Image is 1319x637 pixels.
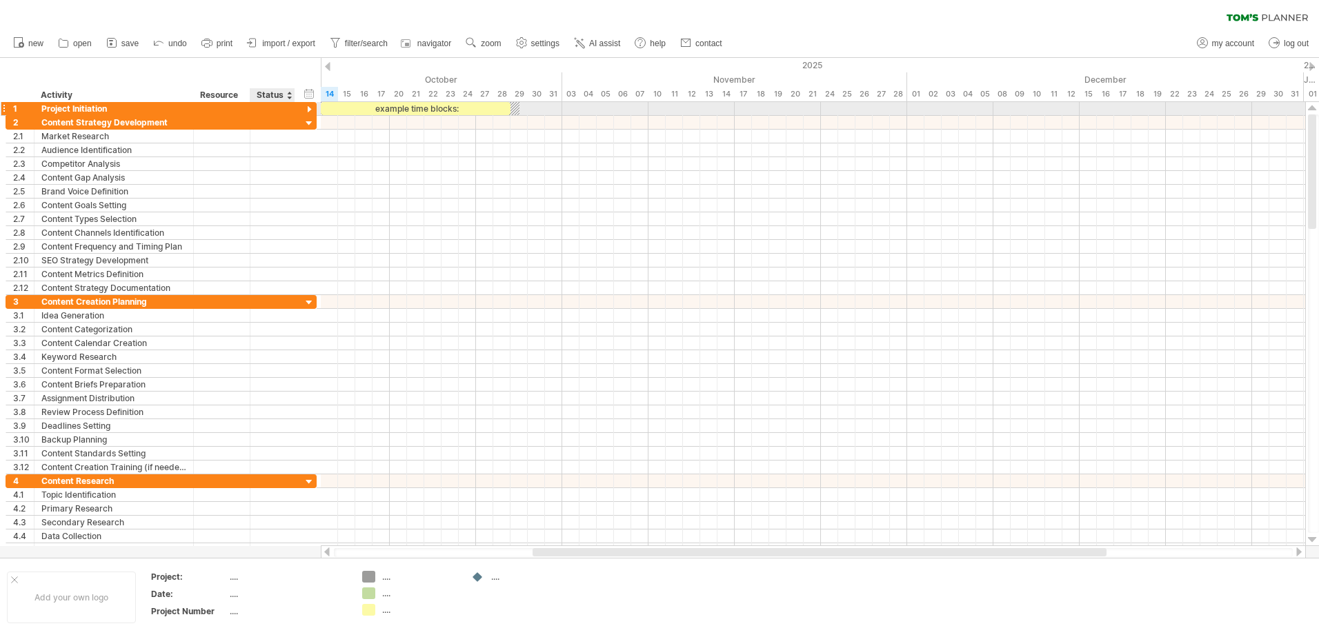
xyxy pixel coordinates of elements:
[735,87,752,101] div: Monday, 17 November 2025
[41,185,186,198] div: Brand Voice Definition
[200,88,242,102] div: Resource
[13,295,34,308] div: 3
[695,39,722,48] span: contact
[1265,34,1313,52] a: log out
[1212,39,1254,48] span: my account
[13,447,34,460] div: 3.11
[513,34,564,52] a: settings
[41,295,186,308] div: Content Creation Planning
[1011,87,1028,101] div: Tuesday, 9 December 2025
[13,116,34,129] div: 2
[476,87,493,101] div: Monday, 27 October 2025
[13,323,34,336] div: 3.2
[166,72,562,87] div: October 2025
[804,87,821,101] div: Friday, 21 November 2025
[491,571,566,583] div: ....
[121,39,139,48] span: save
[1235,87,1252,101] div: Friday, 26 December 2025
[41,88,186,102] div: Activity
[13,226,34,239] div: 2.8
[13,254,34,267] div: 2.10
[7,572,136,623] div: Add your own logo
[230,571,346,583] div: ....
[41,240,186,253] div: Content Frequency and Timing Plan
[41,447,186,460] div: Content Standards Setting
[873,87,890,101] div: Thursday, 27 November 2025
[1287,87,1304,101] div: Wednesday, 31 December 2025
[1218,87,1235,101] div: Thursday, 25 December 2025
[41,254,186,267] div: SEO Strategy Development
[1131,87,1149,101] div: Thursday, 18 December 2025
[13,212,34,225] div: 2.7
[230,588,346,600] div: ....
[41,199,186,212] div: Content Goals Setting
[13,461,34,474] div: 3.12
[41,433,186,446] div: Backup Planning
[13,529,34,543] div: 4.4
[41,350,186,363] div: Keyword Research
[683,87,700,101] div: Wednesday, 12 November 2025
[41,226,186,239] div: Content Channels Identification
[54,34,96,52] a: open
[230,605,346,617] div: ....
[13,171,34,184] div: 2.4
[41,143,186,156] div: Audience Identification
[373,87,390,101] div: Friday, 17 October 2025
[528,87,545,101] div: Thursday, 30 October 2025
[1269,87,1287,101] div: Tuesday, 30 December 2025
[462,34,505,52] a: zoom
[407,87,424,101] div: Tuesday, 21 October 2025
[717,87,735,101] div: Friday, 14 November 2025
[1183,87,1200,101] div: Tuesday, 23 December 2025
[151,605,227,617] div: Project Number
[545,87,562,101] div: Friday, 31 October 2025
[399,34,455,52] a: navigator
[13,309,34,322] div: 3.1
[382,571,457,583] div: ....
[41,267,186,281] div: Content Metrics Definition
[13,336,34,350] div: 3.3
[13,267,34,281] div: 2.11
[41,419,186,432] div: Deadlines Setting
[41,543,186,556] div: Interviews
[442,87,459,101] div: Thursday, 23 October 2025
[151,588,227,600] div: Date:
[41,116,186,129] div: Content Strategy Development
[13,502,34,515] div: 4.2
[41,336,186,350] div: Content Calendar Creation
[562,72,907,87] div: November 2025
[41,502,186,515] div: Primary Research
[73,39,92,48] span: open
[41,405,186,418] div: Review Process Definition
[571,34,624,52] a: AI assist
[41,516,186,529] div: Secondary Research
[890,87,907,101] div: Friday, 28 November 2025
[1193,34,1258,52] a: my account
[41,461,186,474] div: Content Creation Training (if needed)
[924,87,942,101] div: Tuesday, 2 December 2025
[41,157,186,170] div: Competitor Analysis
[424,87,442,101] div: Wednesday, 22 October 2025
[390,87,407,101] div: Monday, 20 October 2025
[151,571,227,583] div: Project:
[345,39,388,48] span: filter/search
[244,34,319,52] a: import / export
[1166,87,1183,101] div: Monday, 22 December 2025
[41,529,186,543] div: Data Collection
[41,309,186,322] div: Idea Generation
[1200,87,1218,101] div: Wednesday, 24 December 2025
[326,34,392,52] a: filter/search
[13,405,34,418] div: 3.8
[1252,87,1269,101] div: Monday, 29 December 2025
[1284,39,1309,48] span: log out
[13,102,34,115] div: 1
[648,87,666,101] div: Monday, 10 November 2025
[13,199,34,212] div: 2.6
[41,212,186,225] div: Content Types Selection
[1097,87,1114,101] div: Tuesday, 16 December 2025
[493,87,510,101] div: Tuesday, 28 October 2025
[13,185,34,198] div: 2.5
[976,87,993,101] div: Friday, 5 December 2025
[41,323,186,336] div: Content Categorization
[13,543,34,556] div: 4.5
